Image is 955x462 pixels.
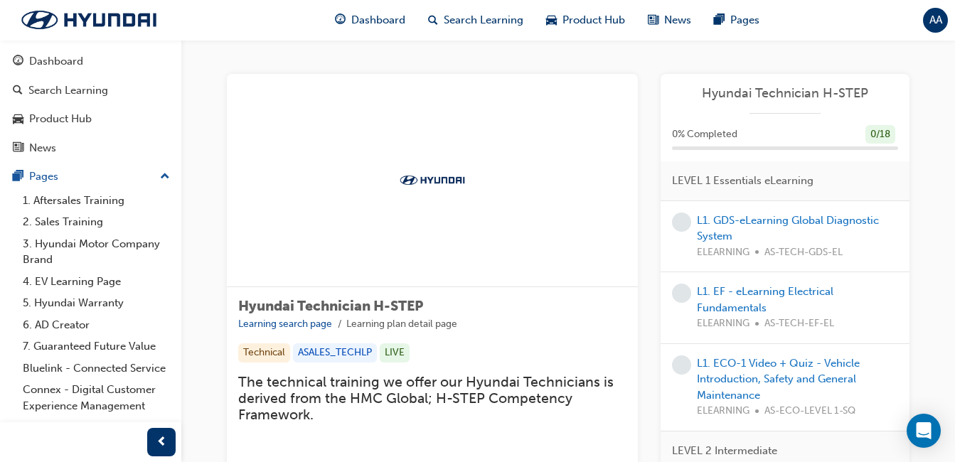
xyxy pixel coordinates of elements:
[444,12,523,28] span: Search Learning
[17,292,176,314] a: 5. Hyundai Warranty
[865,125,895,144] div: 0 / 18
[697,285,833,314] a: L1. EF - eLearning Electrical Fundamentals
[17,190,176,212] a: 1. Aftersales Training
[17,379,176,417] a: Connex - Digital Customer Experience Management
[672,173,813,189] span: LEVEL 1 Essentials eLearning
[17,417,176,439] a: HyTRAK FAQ's - User Guide
[764,245,843,261] span: AS-TECH-GDS-EL
[238,343,290,362] div: Technical
[546,11,557,29] span: car-icon
[672,355,691,375] span: learningRecordVerb_NONE-icon
[29,53,83,70] div: Dashboard
[6,77,176,104] a: Search Learning
[351,12,405,28] span: Dashboard
[697,403,749,419] span: ELEARNING
[156,434,167,451] span: prev-icon
[6,45,176,163] button: DashboardSearch LearningProduct HubNews
[393,173,471,187] img: Trak
[764,403,855,419] span: AS-ECO-LEVEL 1-SQ
[6,106,176,132] a: Product Hub
[697,214,879,243] a: L1. GDS-eLearning Global Diagnostic System
[13,113,23,126] span: car-icon
[562,12,625,28] span: Product Hub
[697,357,860,402] a: L1. ECO-1 Video + Quiz - Vehicle Introduction, Safety and General Maintenance
[29,111,92,127] div: Product Hub
[28,82,108,99] div: Search Learning
[238,374,617,424] span: The technical training we offer our Hyundai Technicians is derived from the HMC Global; H-STEP Co...
[13,55,23,68] span: guage-icon
[664,12,691,28] span: News
[648,11,658,29] span: news-icon
[6,163,176,190] button: Pages
[428,11,438,29] span: search-icon
[697,316,749,332] span: ELEARNING
[672,127,737,143] span: 0 % Completed
[6,135,176,161] a: News
[17,233,176,271] a: 3. Hyundai Motor Company Brand
[6,48,176,75] a: Dashboard
[672,213,691,232] span: learningRecordVerb_NONE-icon
[7,5,171,35] img: Trak
[238,318,332,330] a: Learning search page
[929,12,942,28] span: AA
[17,358,176,380] a: Bluelink - Connected Service
[13,142,23,155] span: news-icon
[293,343,377,362] div: ASALES_TECHLP
[714,11,725,29] span: pages-icon
[324,6,417,35] a: guage-iconDashboard
[907,414,941,448] div: Open Intercom Messenger
[17,211,176,233] a: 2. Sales Training
[17,335,176,358] a: 7. Guaranteed Future Value
[672,443,777,459] span: LEVEL 2 Intermediate
[346,316,457,333] li: Learning plan detail page
[13,85,23,97] span: search-icon
[17,314,176,336] a: 6. AD Creator
[238,298,423,314] span: Hyundai Technician H-STEP
[636,6,703,35] a: news-iconNews
[380,343,410,362] div: LIVE
[417,6,535,35] a: search-iconSearch Learning
[730,12,759,28] span: Pages
[160,168,170,186] span: up-icon
[672,85,898,102] a: Hyundai Technician H-STEP
[29,168,58,185] div: Pages
[17,271,176,293] a: 4. EV Learning Page
[13,171,23,183] span: pages-icon
[703,6,771,35] a: pages-iconPages
[764,316,834,332] span: AS-TECH-EF-EL
[697,245,749,261] span: ELEARNING
[535,6,636,35] a: car-iconProduct Hub
[923,8,948,33] button: AA
[29,140,56,156] div: News
[335,11,346,29] span: guage-icon
[672,284,691,303] span: learningRecordVerb_NONE-icon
